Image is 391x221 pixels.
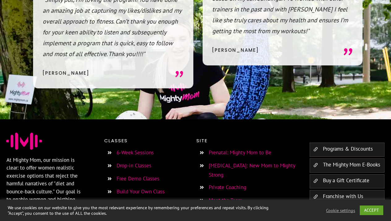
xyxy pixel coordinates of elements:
[196,137,297,145] p: Site
[360,206,383,215] a: ACCEPT
[209,149,271,156] a: Prenatal: Mighty Mom to Be
[42,70,89,76] strong: [PERSON_NAME]
[212,47,259,53] strong: [PERSON_NAME]
[333,46,353,77] div: "
[209,162,295,178] a: [MEDICAL_DATA]: New Mom to Mighty Strong
[117,175,159,182] a: Free Demo Classes
[117,188,165,195] a: Build Your Own Class
[323,177,369,184] a: Buy a Gift Certificate
[117,162,151,169] a: Drop-in Classes
[323,145,373,152] a: Programs & Discounts
[104,137,191,145] p: Classes
[209,197,242,204] a: Meet the Team
[8,205,271,216] div: We use cookies on our website to give you the most relevant experience by remembering your prefer...
[323,193,363,200] a: Franchise with Us
[209,184,246,191] a: Private Coaching
[163,69,184,97] div: "
[326,208,355,213] a: Cookie settings
[323,161,380,168] a: The Mighty Mom E-Books
[6,133,42,149] img: Favicon Jessica Sennet Mighty Mom Prenatal Postpartum Mom & Baby Fitness Programs Toronto Ontario...
[117,149,154,156] a: 6-Week Sessions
